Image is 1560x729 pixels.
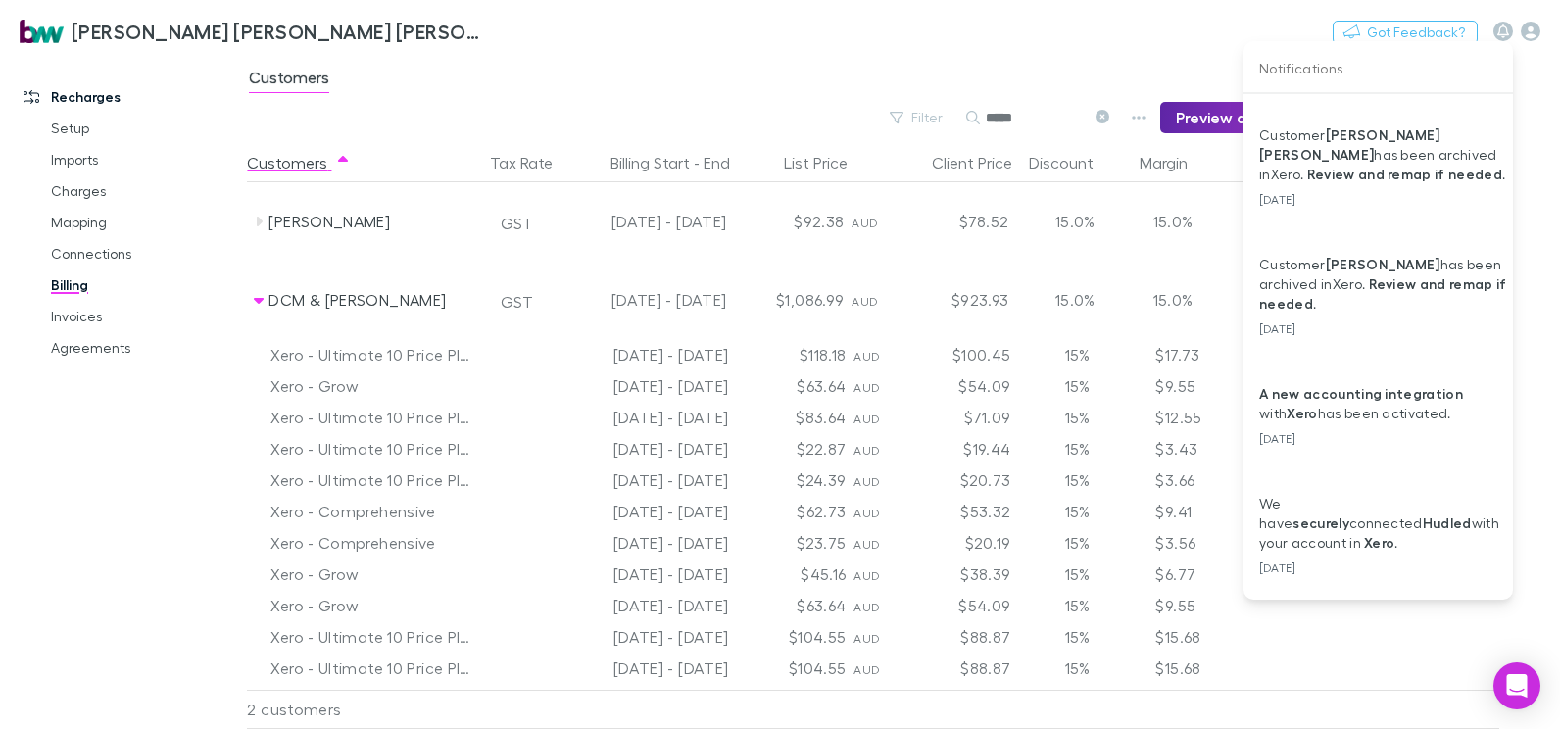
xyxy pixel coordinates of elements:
[1292,514,1349,531] strong: securely
[1259,184,1512,208] div: [DATE]
[1259,553,1512,576] div: [DATE]
[1423,514,1472,531] strong: Hudled
[1493,662,1540,709] div: Open Intercom Messenger
[1259,494,1512,553] p: We have connected with your account in .
[1259,126,1443,163] strong: [PERSON_NAME] [PERSON_NAME]
[1287,405,1317,421] strong: Xero
[1259,385,1463,402] a: A new accounting integration
[1243,49,1513,84] p: Notifications
[1259,384,1512,423] p: with has been activated.
[1259,423,1512,447] div: [DATE]
[1307,166,1502,182] a: Review and remap if needed
[1326,256,1440,272] strong: [PERSON_NAME]
[1259,125,1512,184] p: Customer has been archived in Xero . .
[1259,255,1512,314] p: Customer has been archived in Xero . .
[1259,275,1510,312] a: Review and remap if needed
[1364,534,1394,551] strong: Xero
[1259,314,1512,337] div: [DATE]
